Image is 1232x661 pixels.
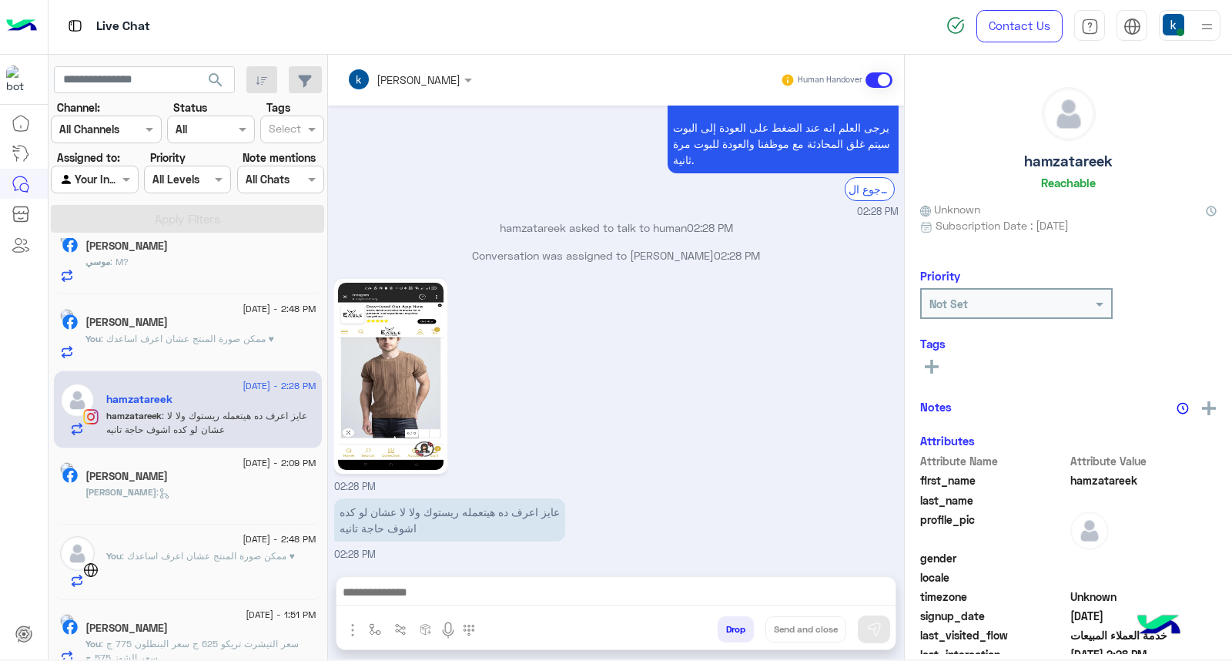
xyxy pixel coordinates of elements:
span: 02:28 PM [857,205,899,220]
span: : [156,486,170,498]
label: Assigned to: [57,149,120,166]
span: gender [920,550,1067,566]
img: Instagram [83,409,99,424]
h6: Reachable [1041,176,1096,190]
span: [DATE] - 1:51 PM [246,608,316,622]
img: picture [60,309,74,323]
span: You [85,333,101,344]
img: add [1202,401,1216,415]
span: [DATE] - 2:48 PM [243,532,316,546]
img: profile [1197,17,1217,36]
label: Status [173,99,207,116]
img: hulul-logo.png [1132,599,1186,653]
span: 02:28 PM [334,549,376,560]
h6: Attributes [920,434,975,448]
span: خدمة العملاء المبيعات [1070,627,1217,643]
h5: hamzatareek [1024,153,1113,170]
p: 15/8/2025, 2:28 PM [668,82,899,173]
img: Trigger scenario [394,623,407,636]
span: last_visited_flow [920,627,1067,643]
p: Conversation was assigned to [PERSON_NAME] [334,247,899,263]
img: notes [1177,402,1189,414]
img: make a call [463,624,475,636]
img: defaultAdmin.png [1070,512,1109,550]
div: الرجوع ال Bot [845,177,895,201]
p: Live Chat [96,16,150,37]
span: [PERSON_NAME] [85,486,156,498]
img: Facebook [62,619,78,635]
h5: موسي الطاهر [85,240,168,253]
img: Facebook [62,314,78,330]
h5: محمد مطر [85,316,168,329]
a: Contact Us [976,10,1063,42]
img: picture [60,232,74,246]
a: tab [1074,10,1105,42]
span: عايز اعرف ده هيتعمله ريستوك ولا لا عشان لو كده اشوف حاجة تانيه [106,410,307,435]
img: picture [60,462,74,476]
button: Drop [718,616,754,643]
span: 2024-11-11T15:10:21.718Z [1070,608,1217,624]
button: Apply Filters [51,205,324,233]
span: ممكن صورة المنتج عشان اعرف اساعدك ♥ [122,550,295,562]
img: userImage [1163,14,1184,35]
h5: hamzatareek [106,393,172,406]
span: [DATE] - 2:48 PM [243,302,316,316]
span: M? [110,256,129,267]
button: Send and close [765,616,846,643]
span: hamzatareek [106,410,162,421]
span: profile_pic [920,512,1067,547]
span: 02:28 PM [714,249,760,262]
span: timezone [920,589,1067,605]
h6: Notes [920,400,952,414]
h5: Abdulrahman Balbaa [85,470,168,483]
img: defaultAdmin.png [1043,88,1095,140]
img: tab [1081,18,1099,35]
img: 713415422032625 [6,65,34,93]
button: create order [413,616,439,642]
h6: Tags [920,337,1217,351]
button: Trigger scenario [388,616,413,642]
label: Tags [266,99,290,116]
img: picture [60,614,74,628]
span: Subscription Date : [DATE] [936,217,1069,233]
span: Unknown [920,201,980,217]
img: send message [866,622,882,637]
span: null [1070,569,1217,586]
span: null [1070,550,1217,566]
p: 15/8/2025, 2:28 PM [334,498,565,542]
img: tab [1123,18,1141,35]
span: hamzatareek [1070,472,1217,488]
img: create order [420,623,432,636]
span: You [106,550,122,562]
img: defaultAdmin.png [60,536,95,571]
img: Logo [6,10,37,42]
label: Priority [150,149,186,166]
span: last_name [920,492,1067,508]
span: Unknown [1070,589,1217,605]
span: 02:28 PM [687,221,733,234]
span: Attribute Name [920,453,1067,469]
img: Facebook [62,468,78,483]
img: spinner [946,16,965,35]
label: Channel: [57,99,100,116]
span: [DATE] - 2:28 PM [243,379,316,393]
small: Human Handover [798,74,862,86]
img: defaultAdmin.png [60,383,95,418]
span: ممكن صورة المنتج عشان اعرف اساعدك ♥ [101,333,274,344]
label: Note mentions [243,149,316,166]
span: locale [920,569,1067,586]
div: Select [266,120,301,140]
p: hamzatareek asked to talk to human [334,220,899,236]
img: Facebook [62,237,78,253]
span: موسي [85,256,110,267]
img: send attachment [343,621,362,639]
img: WebChat [83,562,99,578]
span: first_name [920,472,1067,488]
h5: Youssef Joo [85,622,168,635]
h6: Priority [920,269,960,283]
button: search [197,66,235,99]
span: You [85,638,101,649]
img: select flow [369,623,381,636]
button: select flow [363,616,388,642]
span: [DATE] - 2:09 PM [243,456,316,470]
